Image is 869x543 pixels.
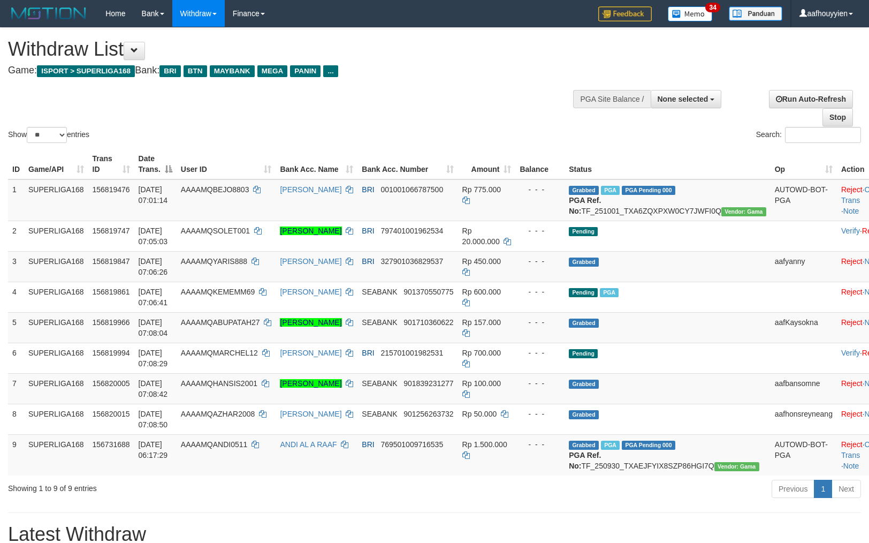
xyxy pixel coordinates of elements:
a: Reject [841,440,863,449]
span: [DATE] 07:08:42 [139,379,168,398]
button: None selected [651,90,722,108]
span: [DATE] 07:06:41 [139,288,168,307]
span: 156819861 [93,288,130,296]
th: User ID: activate to sort column ascending [177,149,276,179]
td: SUPERLIGA168 [24,251,88,282]
h4: Game: Bank: [8,65,569,76]
span: [DATE] 07:05:03 [139,227,168,246]
span: 156819994 [93,349,130,357]
a: [PERSON_NAME] [280,410,341,418]
th: ID [8,149,24,179]
span: 156819747 [93,227,130,235]
td: SUPERLIGA168 [24,312,88,343]
span: Rp 450.000 [462,257,501,266]
a: Note [843,207,859,215]
span: Marked by aafromsomean [600,288,619,297]
div: - - - [520,409,560,419]
div: - - - [520,439,560,450]
span: Copy 797401001962534 to clipboard [380,227,443,235]
td: 2 [8,221,24,251]
td: 3 [8,251,24,282]
span: Copy 001001066787500 to clipboard [380,185,443,194]
span: Vendor URL: https://trx31.1velocity.biz [721,207,766,216]
a: Verify [841,349,860,357]
th: Date Trans.: activate to sort column descending [134,149,177,179]
td: 6 [8,343,24,373]
span: AAAAMQANDI0511 [181,440,248,449]
span: SEABANK [362,318,397,327]
a: Reject [841,257,863,266]
span: Marked by aafromsomean [601,186,620,195]
span: Rp 100.000 [462,379,501,388]
span: AAAAMQBEJO8803 [181,185,249,194]
a: Reject [841,410,863,418]
span: PANIN [290,65,321,77]
select: Showentries [27,127,67,143]
span: Rp 50.000 [462,410,497,418]
span: None selected [658,95,708,103]
label: Search: [756,127,861,143]
th: Amount: activate to sort column ascending [458,149,516,179]
div: - - - [520,348,560,358]
td: TF_250930_TXAEJFYIX8SZP86HGI7Q [565,434,771,476]
span: 156820015 [93,410,130,418]
span: AAAAMQHANSIS2001 [181,379,257,388]
input: Search: [785,127,861,143]
span: AAAAMQKEMEMM69 [181,288,255,296]
td: aafyanny [771,251,837,282]
a: Next [832,480,861,498]
label: Show entries [8,127,89,143]
span: [DATE] 06:17:29 [139,440,168,459]
img: Button%20Memo.svg [668,6,713,21]
a: Reject [841,288,863,296]
span: Grabbed [569,258,599,267]
div: - - - [520,317,560,328]
td: aafbansomne [771,373,837,404]
span: AAAAMQSOLET001 [181,227,250,235]
span: MEGA [257,65,288,77]
span: Copy 769501009716535 to clipboard [380,440,443,449]
img: MOTION_logo.png [8,5,89,21]
td: 9 [8,434,24,476]
div: - - - [520,225,560,236]
a: Reject [841,379,863,388]
span: Copy 901710360622 to clipboard [403,318,453,327]
td: SUPERLIGA168 [24,404,88,434]
span: Rp 157.000 [462,318,501,327]
a: [PERSON_NAME] [280,379,341,388]
td: SUPERLIGA168 [24,282,88,312]
span: BTN [184,65,207,77]
span: 156819966 [93,318,130,327]
th: Game/API: activate to sort column ascending [24,149,88,179]
span: [DATE] 07:01:14 [139,185,168,205]
span: AAAAMQYARIS888 [181,257,247,266]
span: 156731688 [93,440,130,449]
td: 7 [8,373,24,404]
a: Stop [822,108,853,126]
a: [PERSON_NAME] [280,185,341,194]
span: Copy 901839231277 to clipboard [403,379,453,388]
span: Rp 775.000 [462,185,501,194]
td: aafhonsreyneang [771,404,837,434]
span: Grabbed [569,319,599,328]
span: BRI [362,440,374,449]
a: Reject [841,318,863,327]
a: Run Auto-Refresh [769,90,853,108]
span: PGA Pending [622,186,675,195]
td: SUPERLIGA168 [24,179,88,221]
span: 156820005 [93,379,130,388]
span: Rp 1.500.000 [462,440,507,449]
span: Rp 20.000.000 [462,227,500,246]
td: SUPERLIGA168 [24,343,88,373]
td: aafKaysokna [771,312,837,343]
a: [PERSON_NAME] [280,257,341,266]
span: ISPORT > SUPERLIGA168 [37,65,135,77]
span: Grabbed [569,186,599,195]
span: Marked by aafromsomean [601,441,620,450]
span: 156819476 [93,185,130,194]
span: Rp 600.000 [462,288,501,296]
td: 5 [8,312,24,343]
span: Copy 327901036829537 to clipboard [380,257,443,266]
span: Pending [569,349,598,358]
span: Copy 901256263732 to clipboard [403,410,453,418]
